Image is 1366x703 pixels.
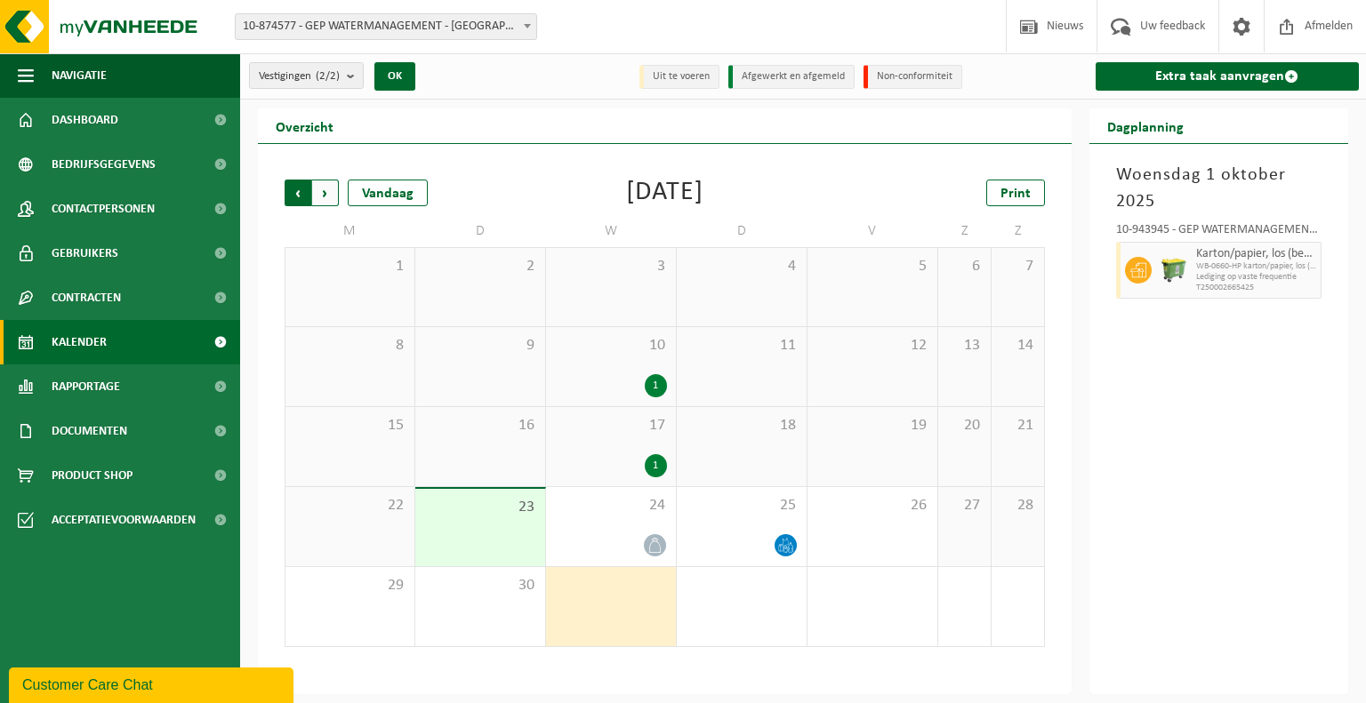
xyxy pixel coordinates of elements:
[52,142,156,187] span: Bedrijfsgegevens
[639,65,719,89] li: Uit te voeren
[285,215,415,247] td: M
[546,215,677,247] td: W
[1000,187,1031,201] span: Print
[947,496,982,515] span: 27
[294,576,406,595] span: 29
[947,257,982,276] span: 6
[986,180,1045,206] a: Print
[348,180,428,206] div: Vandaag
[626,180,703,206] div: [DATE]
[1096,62,1360,91] a: Extra taak aanvragen
[312,180,339,206] span: Volgende
[259,63,340,90] span: Vestigingen
[258,108,351,143] h2: Overzicht
[235,13,537,40] span: 10-874577 - GEP WATERMANAGEMENT - HARELBEKE
[52,276,121,320] span: Contracten
[316,70,340,82] count: (2/2)
[294,336,406,355] span: 8
[816,416,928,435] span: 19
[236,14,536,39] span: 10-874577 - GEP WATERMANAGEMENT - HARELBEKE
[555,416,667,435] span: 17
[816,257,928,276] span: 5
[816,336,928,355] span: 12
[1196,261,1317,272] span: WB-0660-HP karton/papier, los (bedrijven)
[555,336,667,355] span: 10
[9,664,297,703] iframe: chat widget
[415,215,546,247] td: D
[1000,416,1035,435] span: 21
[294,416,406,435] span: 15
[1161,257,1187,284] img: WB-0660-HPE-GN-50
[645,454,667,477] div: 1
[1000,496,1035,515] span: 28
[424,257,536,276] span: 2
[52,53,107,98] span: Navigatie
[52,498,196,542] span: Acceptatievoorwaarden
[424,576,536,595] span: 30
[686,416,798,435] span: 18
[686,257,798,276] span: 4
[1196,247,1317,261] span: Karton/papier, los (bedrijven)
[1196,272,1317,283] span: Lediging op vaste frequentie
[938,215,992,247] td: Z
[294,257,406,276] span: 1
[864,65,962,89] li: Non-conformiteit
[1116,224,1322,242] div: 10-943945 - GEP WATERMANAGEMENT - MARKE
[808,215,938,247] td: V
[52,364,120,409] span: Rapportage
[1000,336,1035,355] span: 14
[52,187,155,231] span: Contactpersonen
[52,320,107,364] span: Kalender
[52,453,133,498] span: Product Shop
[374,62,415,91] button: OK
[728,65,855,89] li: Afgewerkt en afgemeld
[249,62,364,89] button: Vestigingen(2/2)
[992,215,1045,247] td: Z
[1116,162,1322,215] h3: Woensdag 1 oktober 2025
[294,496,406,515] span: 22
[947,336,982,355] span: 13
[424,498,536,517] span: 23
[52,98,118,142] span: Dashboard
[1000,257,1035,276] span: 7
[555,496,667,515] span: 24
[52,231,118,276] span: Gebruikers
[1089,108,1201,143] h2: Dagplanning
[686,496,798,515] span: 25
[555,257,667,276] span: 3
[424,336,536,355] span: 9
[947,416,982,435] span: 20
[677,215,808,247] td: D
[645,374,667,397] div: 1
[52,409,127,453] span: Documenten
[1196,283,1317,293] span: T250002665425
[816,496,928,515] span: 26
[686,336,798,355] span: 11
[285,180,311,206] span: Vorige
[424,416,536,435] span: 16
